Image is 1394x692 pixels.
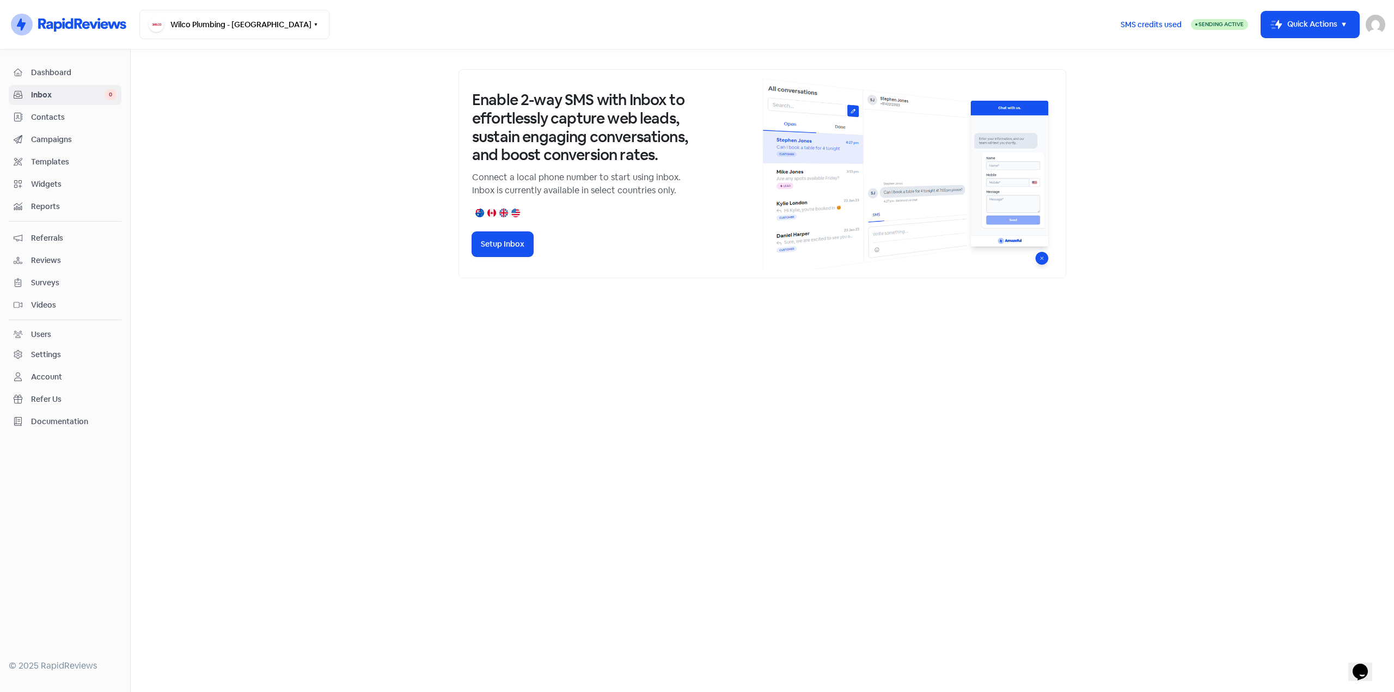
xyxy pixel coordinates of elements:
img: united-kingdom.png [499,209,508,217]
span: Reviews [31,255,117,266]
span: SMS credits used [1121,19,1182,30]
a: Contacts [9,107,121,127]
a: Documentation [9,412,121,432]
p: Connect a local phone number to start using inbox. Inbox is currently available in select countri... [472,171,690,197]
span: Contacts [31,112,117,123]
span: Documentation [31,416,117,427]
div: © 2025 RapidReviews [9,659,121,672]
span: Inbox [31,89,105,101]
a: Reports [9,197,121,217]
a: Reviews [9,250,121,271]
a: Surveys [9,273,121,293]
img: australia.png [475,209,484,217]
a: Users [9,324,121,345]
span: Sending Active [1199,21,1244,28]
img: canada.png [487,209,496,217]
span: Dashboard [31,67,117,78]
a: Refer Us [9,389,121,409]
span: Templates [31,156,117,168]
div: Settings [31,349,61,360]
span: Referrals [31,232,117,244]
div: Users [31,329,51,340]
a: Inbox 0 [9,85,121,105]
a: Campaigns [9,130,121,150]
span: Widgets [31,179,117,190]
span: Reports [31,201,117,212]
a: Settings [9,345,121,365]
span: Videos [31,299,117,311]
img: inbox-default-image-2.png [762,78,1053,269]
img: User [1366,15,1385,34]
iframe: chat widget [1348,648,1383,681]
a: Account [9,367,121,387]
a: Templates [9,152,121,172]
span: Refer Us [31,394,117,405]
a: Referrals [9,228,121,248]
h3: Enable 2-way SMS with Inbox to effortlessly capture web leads, sustain engaging conversations, an... [472,91,690,164]
span: Surveys [31,277,117,289]
a: Widgets [9,174,121,194]
a: Videos [9,295,121,315]
a: Dashboard [9,63,121,83]
button: Quick Actions [1261,11,1359,38]
a: Sending Active [1191,18,1248,31]
span: Campaigns [31,134,117,145]
img: united-states.png [511,209,520,217]
div: Account [31,371,62,383]
button: Setup Inbox [472,232,533,256]
a: SMS credits used [1111,18,1191,29]
button: Wilco Plumbing - [GEOGRAPHIC_DATA] [139,10,329,39]
span: 0 [105,89,117,100]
